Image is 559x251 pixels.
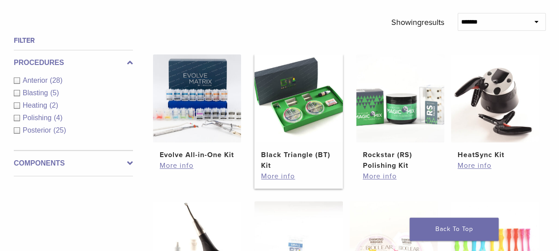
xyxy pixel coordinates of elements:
[391,13,444,32] p: Showing results
[356,54,444,171] a: Rockstar (RS) Polishing KitRockstar (RS) Polishing Kit
[362,171,437,182] a: More info
[261,150,336,171] h2: Black Triangle (BT) Kit
[362,150,437,171] h2: Rockstar (RS) Polishing Kit
[261,171,336,182] a: More info
[23,101,49,109] span: Heating
[153,54,241,142] img: Evolve All-in-One Kit
[451,54,539,160] a: HeatSync KitHeatSync Kit
[356,54,444,142] img: Rockstar (RS) Polishing Kit
[458,150,532,160] h2: HeatSync Kit
[50,89,59,97] span: (5)
[23,89,50,97] span: Blasting
[254,54,342,171] a: Black Triangle (BT) KitBlack Triangle (BT) Kit
[53,126,66,134] span: (25)
[23,126,53,134] span: Posterior
[14,57,133,68] label: Procedures
[54,114,63,121] span: (4)
[50,77,62,84] span: (28)
[160,150,234,160] h2: Evolve All-in-One Kit
[254,54,342,142] img: Black Triangle (BT) Kit
[23,114,54,121] span: Polishing
[410,218,499,241] a: Back To Top
[153,54,241,160] a: Evolve All-in-One KitEvolve All-in-One Kit
[14,158,133,169] label: Components
[160,160,234,171] a: More info
[14,35,133,46] h4: Filter
[23,77,50,84] span: Anterior
[451,54,539,142] img: HeatSync Kit
[458,160,532,171] a: More info
[49,101,58,109] span: (2)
